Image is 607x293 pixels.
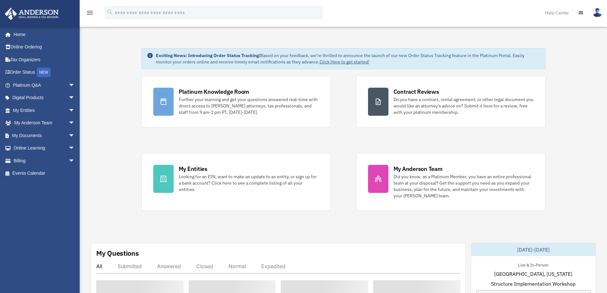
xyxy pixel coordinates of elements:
a: My Anderson Team Did you know, as a Platinum Member, you have an entire professional team at your... [356,153,546,211]
a: My Entities Looking for an EIN, want to make an update to an entity, or sign up for a bank accoun... [141,153,331,211]
div: My Questions [96,248,139,258]
span: [GEOGRAPHIC_DATA], [US_STATE] [494,270,572,278]
div: My Entities [179,165,207,173]
span: arrow_drop_down [69,142,81,155]
span: arrow_drop_down [69,92,81,105]
div: Submitted [118,263,142,269]
a: Platinum Q&Aarrow_drop_down [4,79,84,92]
div: Contract Reviews [394,88,439,96]
a: Order StatusNEW [4,66,84,79]
i: menu [86,9,94,17]
span: Structure Implementation Workshop [491,280,575,288]
a: Contract Reviews Do you have a contract, rental agreement, or other legal document you would like... [356,76,546,128]
div: [DATE]-[DATE] [471,243,596,256]
i: search [106,9,113,16]
a: Click Here to get started! [320,59,369,65]
div: Based on your feedback, we're thrilled to announce the launch of our new Order Status Tracking fe... [156,52,540,65]
span: arrow_drop_down [69,117,81,130]
strong: Exciting News: Introducing Order Status Tracking! [156,53,260,58]
div: Do you have a contract, rental agreement, or other legal document you would like an attorney's ad... [394,96,534,115]
a: Home [4,28,81,41]
div: Closed [196,263,213,269]
div: Did you know, as a Platinum Member, you have an entire professional team at your disposal? Get th... [394,173,534,199]
div: Looking for an EIN, want to make an update to an entity, or sign up for a bank account? Click her... [179,173,319,193]
a: Platinum Knowledge Room Further your learning and get your questions answered real-time with dire... [141,76,331,128]
a: Digital Productsarrow_drop_down [4,92,84,104]
a: Billingarrow_drop_down [4,154,84,167]
span: arrow_drop_down [69,129,81,142]
a: menu [86,11,94,17]
div: NEW [37,68,51,77]
span: arrow_drop_down [69,154,81,167]
a: Online Learningarrow_drop_down [4,142,84,155]
img: Anderson Advisors Platinum Portal [3,8,61,20]
div: Expedited [261,263,285,269]
div: My Anderson Team [394,165,443,173]
a: Tax Organizers [4,53,84,66]
a: My Documentsarrow_drop_down [4,129,84,142]
a: Online Ordering [4,41,84,54]
div: Normal [228,263,246,269]
div: Answered [157,263,181,269]
span: arrow_drop_down [69,104,81,117]
span: arrow_drop_down [69,79,81,92]
a: Events Calendar [4,167,84,180]
a: My Anderson Teamarrow_drop_down [4,117,84,129]
div: All [96,263,102,269]
div: Platinum Knowledge Room [179,88,249,96]
div: Live & In-Person [513,261,553,268]
div: Further your learning and get your questions answered real-time with direct access to [PERSON_NAM... [179,96,319,115]
img: User Pic [593,8,602,17]
a: My Entitiesarrow_drop_down [4,104,84,117]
